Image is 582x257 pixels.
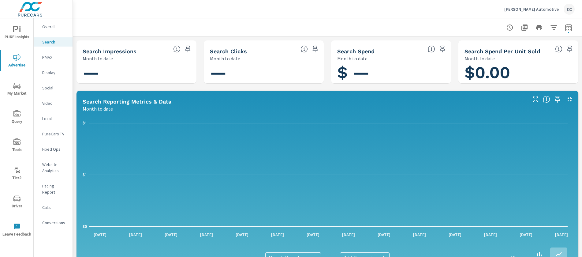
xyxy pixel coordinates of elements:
[210,62,318,83] h1: —
[34,99,73,108] div: Video
[2,82,32,97] span: My Market
[42,220,68,226] p: Conversions
[337,55,367,62] p: Month to date
[464,62,572,83] h1: $0.00
[83,48,136,55] h5: Search Impressions
[34,218,73,227] div: Conversions
[564,4,575,15] div: CC
[231,232,253,238] p: [DATE]
[210,55,240,62] p: Month to date
[42,131,68,137] p: PureCars TV
[83,62,190,83] h1: —
[160,232,182,238] p: [DATE]
[83,121,87,125] text: $1
[531,94,540,104] button: Make Fullscreen
[125,232,146,238] p: [DATE]
[338,232,359,238] p: [DATE]
[480,232,501,238] p: [DATE]
[196,232,217,238] p: [DATE]
[551,232,572,238] p: [DATE]
[2,110,32,125] span: Query
[183,44,193,54] span: Save this to your personalized report
[42,161,68,174] p: Website Analytics
[438,44,447,54] span: Save this to your personalized report
[83,105,113,112] p: Month to date
[34,22,73,31] div: Overall
[565,44,575,54] span: Save this to your personalized report
[2,223,32,238] span: Leave Feedback
[42,100,68,106] p: Video
[42,204,68,210] p: Calls
[83,55,113,62] p: Month to date
[515,232,537,238] p: [DATE]
[302,232,324,238] p: [DATE]
[210,48,247,55] h5: Search Clicks
[34,203,73,212] div: Calls
[34,53,73,62] div: PMAX
[504,6,559,12] p: [PERSON_NAME] Automotive
[42,39,68,45] p: Search
[533,21,545,34] button: Print Report
[42,183,68,195] p: Pacing Report
[89,232,111,238] p: [DATE]
[42,54,68,60] p: PMAX
[2,195,32,210] span: Driver
[42,85,68,91] p: Social
[267,232,288,238] p: [DATE]
[83,173,87,177] text: $1
[518,21,531,34] button: "Export Report to PDF"
[42,146,68,152] p: Fixed Ops
[2,167,32,182] span: Tier2
[34,37,73,47] div: Search
[0,18,33,244] div: nav menu
[310,44,320,54] span: Save this to your personalized report
[83,98,171,105] h5: Search Reporting Metrics & Data
[34,68,73,77] div: Display
[34,114,73,123] div: Local
[300,45,308,53] span: The number of times an ad was clicked by a consumer. [Source: This data is provided by the Search...
[2,54,32,69] span: Advertise
[42,115,68,122] p: Local
[42,24,68,30] p: Overall
[337,48,375,55] h5: Search Spend
[34,83,73,93] div: Social
[553,94,562,104] span: Save this to your personalized report
[565,94,575,104] button: Minimize Widget
[34,160,73,175] div: Website Analytics
[428,45,435,53] span: The amount of money spent on advertising during the period. [Source: This data is provided by the...
[464,55,495,62] p: Month to date
[34,129,73,138] div: PureCars TV
[2,138,32,153] span: Tools
[373,232,395,238] p: [DATE]
[83,225,87,229] text: $0
[464,48,540,55] h5: Search Spend Per Unit Sold
[548,21,560,34] button: Apply Filters
[34,145,73,154] div: Fixed Ops
[444,232,466,238] p: [DATE]
[543,96,550,103] span: Understand performance data overtime and see how metrics compare to each other.
[2,26,32,41] span: PURE Insights
[42,70,68,76] p: Display
[555,45,562,53] span: Search Spend - The amount of money spent on advertising during the period. [Source: This data is ...
[409,232,430,238] p: [DATE]
[562,21,575,34] button: Select Date Range
[173,45,181,53] span: The number of times an ad was shown on your behalf. [Source: This data is provided by the Search ...
[337,62,445,83] h1: $ —
[34,181,73,197] div: Pacing Report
